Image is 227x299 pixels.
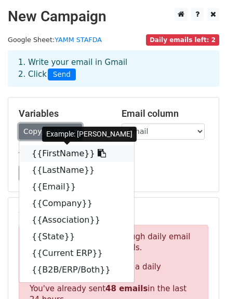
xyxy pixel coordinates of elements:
h2: New Campaign [8,8,219,25]
a: Daily emails left: 2 [146,36,219,44]
span: Send [48,69,76,81]
iframe: Chat Widget [175,249,227,299]
a: {{Company}} [19,195,134,212]
a: {{Association}} [19,212,134,228]
a: {{Current ERP}} [19,245,134,262]
a: Copy/paste... [19,124,82,140]
small: Google Sheet: [8,36,102,44]
a: {{FirstName}} [19,145,134,162]
div: Example: [PERSON_NAME] [42,127,137,142]
span: Daily emails left: 2 [146,34,219,46]
div: 1. Write your email in Gmail 2. Click [10,57,217,80]
strong: 48 emails [105,284,148,293]
a: {{B2B/ERP/Both}} [19,262,134,278]
a: {{State}} [19,228,134,245]
a: {{LastName}} [19,162,134,179]
h5: Variables [19,108,106,119]
a: YAMM STAFDA [55,36,102,44]
a: {{Email}} [19,179,134,195]
h5: Email column [122,108,209,119]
